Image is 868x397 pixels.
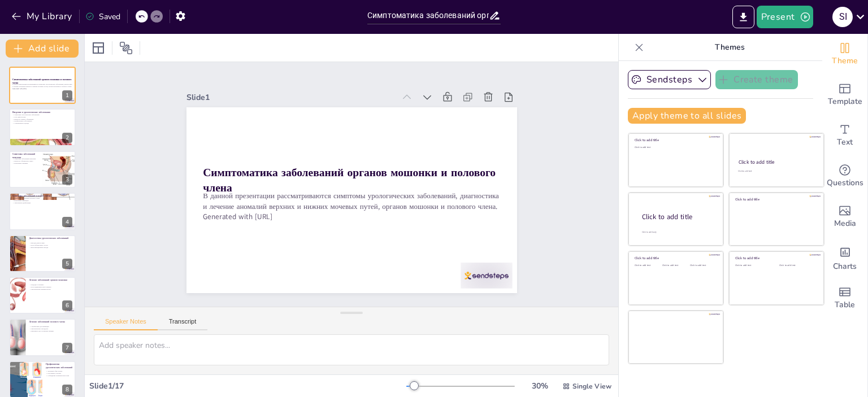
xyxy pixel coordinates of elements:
div: S I [832,7,853,27]
div: Click to add text [738,170,813,173]
p: Роль медикаментозной терапии [29,286,72,288]
p: Симптомы заболеваний мошонки [12,158,39,160]
div: 5 [62,259,72,269]
p: Регулярные осмотры [46,372,72,374]
p: Профилактика заболеваний [12,120,72,122]
p: Themes [648,34,811,61]
p: Визуализационные методы [29,246,72,248]
div: Click to add text [635,146,715,149]
div: 4 [62,217,72,227]
div: Click to add title [642,212,714,221]
p: Возможные инфекции [12,200,72,202]
span: Single View [572,382,611,391]
div: 5 [9,235,76,272]
div: 6 [62,300,72,311]
p: Препараты для улучшения эрекции [29,330,72,332]
input: Insert title [367,7,489,24]
div: 4 [9,193,76,230]
p: Generated with [URL] [12,88,72,90]
span: Position [119,41,133,55]
span: Charts [833,260,857,273]
div: 2 [62,133,72,143]
div: Add charts and graphs [822,237,867,278]
p: Здоровый образ жизни [46,370,72,372]
span: Questions [827,177,863,189]
div: Click to add title [739,159,814,165]
p: Важность раннего обращения [12,117,72,120]
p: Антибиотики для инфекций [29,326,72,328]
div: Saved [85,11,120,22]
div: 3 [9,151,76,188]
div: Click to add text [635,264,660,267]
div: Click to add text [735,264,771,267]
p: Хирургические процедуры [29,328,72,330]
strong: Симптоматика заболеваний органов мошонки и полового члена [203,165,496,195]
div: Slide 1 / 17 [89,381,406,391]
div: Click to add title [635,256,715,260]
div: Click to add title [735,197,816,202]
button: Add slide [6,40,79,58]
button: Apply theme to all slides [628,108,746,124]
p: Современные подходы [12,122,72,124]
div: 1 [9,67,76,104]
div: Click to add title [735,256,816,260]
button: My Library [8,7,77,25]
p: Симптомы заболеваний мошонки [12,152,39,159]
button: Present [757,6,813,28]
div: Add images, graphics, shapes or video [822,197,867,237]
span: Table [835,299,855,311]
div: Click to add text [662,264,688,267]
span: Theme [832,55,858,67]
p: Лечение заболеваний органов мошонки [29,278,72,282]
button: Create theme [715,70,798,89]
div: Add a table [822,278,867,319]
p: Эректильная дисфункция [12,202,72,204]
p: Подходы к лечению [29,284,72,286]
button: S I [832,6,853,28]
div: Click to add title [635,138,715,142]
div: 30 % [526,381,553,391]
strong: Симптоматика заболеваний органов мошонки и полового члена [12,78,71,85]
div: Click to add body [642,230,713,233]
p: В данной презентации рассматриваются симптомы урологических заболеваний, диагностика и лечение ан... [203,191,500,211]
div: Add ready made slides [822,75,867,115]
div: 2 [9,108,76,146]
span: Text [837,136,853,149]
div: Click to add text [690,264,715,267]
div: 6 [9,277,76,314]
p: Симптомы урологических заболеваний [12,114,72,116]
p: Хирургические вмешательства [29,288,72,290]
p: Важность обращения к врачу [12,160,39,162]
p: Соблюдение гигиенических норм [46,374,72,377]
button: Export to PowerPoint [732,6,754,28]
button: Sendsteps [628,70,711,89]
div: Add text boxes [822,115,867,156]
div: Get real-time input from your audience [822,156,867,197]
div: 7 [9,319,76,356]
p: Введение в урологические заболевания [12,111,72,114]
p: Диагностика урологических заболеваний [29,237,72,240]
p: Симптомы заболеваний полового члена [12,198,72,200]
div: 8 [62,385,72,395]
span: Template [828,95,862,108]
div: Change the overall theme [822,34,867,75]
p: Роль диагностики [12,116,72,118]
p: В данной презентации рассматриваются симптомы урологических заболеваний, диагностика и лечение ан... [12,84,72,88]
div: 1 [62,90,72,101]
div: Layout [89,39,107,57]
button: Transcript [158,318,208,330]
p: Методы диагностики [29,242,72,244]
p: Возможные причины [12,162,39,164]
div: 3 [62,174,72,185]
p: Роль лабораторных тестов [29,244,72,246]
p: Профилактика урологических заболеваний [46,363,72,369]
div: Slide 1 [186,92,395,103]
div: Click to add text [779,264,815,267]
div: 7 [62,343,72,353]
span: Media [834,217,856,230]
p: Симптомы заболеваний полового члена [12,194,72,198]
button: Speaker Notes [94,318,158,330]
p: Generated with [URL] [203,211,500,221]
p: Лечение заболеваний полового члена [29,321,72,324]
